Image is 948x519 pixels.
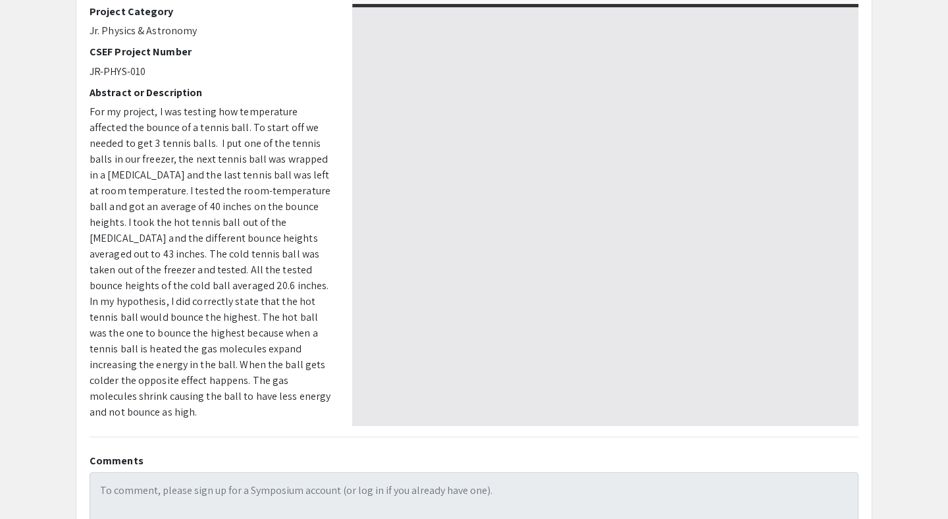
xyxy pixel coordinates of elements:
[90,5,332,18] h2: Project Category
[90,64,332,80] p: JR-PHYS-010
[90,23,332,39] p: Jr. Physics & Astronomy
[90,45,332,58] h2: CSEF Project Number
[90,105,330,419] span: For my project, I was testing how temperature affected the bounce of a tennis ball. To start off ...
[90,454,858,467] h2: Comments
[90,86,332,99] h2: Abstract or Description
